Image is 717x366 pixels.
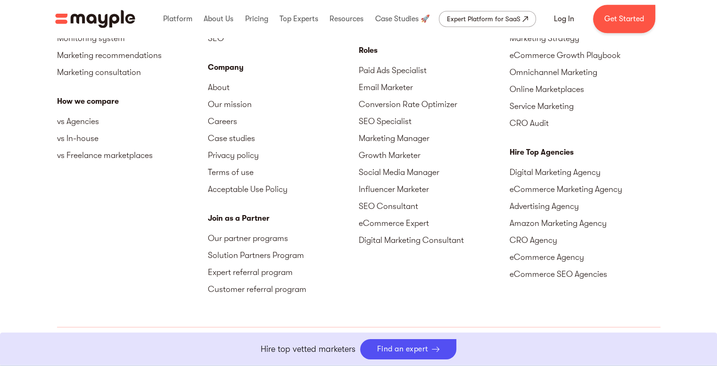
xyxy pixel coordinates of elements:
[359,130,510,147] a: Marketing Manager
[510,98,660,115] a: Service Marketing
[359,96,510,113] a: Conversion Rate Optimizer
[510,81,660,98] a: Online Marketplaces
[208,79,359,96] a: About
[359,79,510,96] a: Email Marketer
[208,247,359,264] a: Solution Partners Program
[57,130,208,147] a: vs In-house
[57,47,208,64] a: Marketing recommendations
[208,264,359,281] a: Expert referral program
[593,5,655,33] a: Get Started
[510,30,660,47] a: Marketing Strategy
[55,10,135,28] a: home
[359,232,510,249] a: Digital Marketing Consultant
[510,232,660,249] a: CRO Agency
[510,164,660,181] a: Digital Marketing Agency
[208,213,359,224] div: Join as a Partner
[510,215,660,232] a: Amazon Marketing Agency
[57,113,208,130] a: vs Agencies
[57,96,208,107] div: How we compare
[208,30,359,47] a: SEO
[57,30,208,47] a: Monitoring system
[543,8,585,30] a: Log In
[359,198,510,215] a: SEO Consultant
[510,266,660,283] a: eCommerce SEO Agencies
[57,147,208,164] a: vs Freelance marketplaces
[510,147,660,158] div: Hire Top Agencies
[208,281,359,298] a: Customer referral program
[359,215,510,232] a: eCommerce Expert
[439,11,536,27] a: Expert Platform for SaaS
[208,96,359,113] a: Our mission
[208,181,359,198] a: Acceptable Use Policy
[57,64,208,81] a: Marketing consultation
[208,130,359,147] a: Case studies
[359,113,510,130] a: SEO Specialist
[359,147,510,164] a: Growth Marketer
[510,249,660,266] a: eCommerce Agency
[201,4,236,34] div: About Us
[208,147,359,164] a: Privacy policy
[208,164,359,181] a: Terms of use
[359,62,510,79] a: Paid Ads Specialist
[208,230,359,247] a: Our partner programs
[510,64,660,81] a: Omnichannel Marketing
[208,62,359,73] div: Company
[55,10,135,28] img: Mayple logo
[510,181,660,198] a: eCommerce Marketing Agency
[359,164,510,181] a: Social Media Manager
[242,4,270,34] div: Pricing
[510,198,660,215] a: Advertising Agency
[447,13,520,25] div: Expert Platform for SaaS
[327,4,366,34] div: Resources
[359,45,510,56] div: Roles
[277,4,321,34] div: Top Experts
[208,113,359,130] a: Careers
[161,4,195,34] div: Platform
[359,181,510,198] a: Influencer Marketer
[510,47,660,64] a: eCommerce Growth Playbook
[510,115,660,132] a: CRO Audit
